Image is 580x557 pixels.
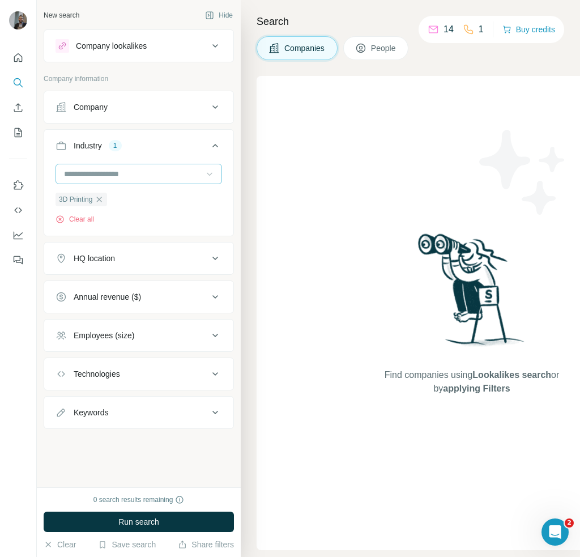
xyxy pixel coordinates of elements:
[44,32,233,59] button: Company lookalikes
[413,231,531,357] img: Surfe Illustration - Woman searching with binoculars
[284,42,326,54] span: Companies
[9,175,27,195] button: Use Surfe on LinkedIn
[44,283,233,311] button: Annual revenue ($)
[44,360,233,388] button: Technologies
[257,14,566,29] h4: Search
[74,291,141,303] div: Annual revenue ($)
[74,253,115,264] div: HQ location
[371,42,397,54] span: People
[541,518,569,546] iframe: Intercom live chat
[118,516,159,528] span: Run search
[502,22,555,37] button: Buy credits
[93,495,185,505] div: 0 search results remaining
[443,384,510,393] span: applying Filters
[74,330,134,341] div: Employees (size)
[44,512,234,532] button: Run search
[9,11,27,29] img: Avatar
[109,141,122,151] div: 1
[443,23,454,36] p: 14
[9,250,27,270] button: Feedback
[479,23,484,36] p: 1
[9,73,27,93] button: Search
[472,370,551,380] span: Lookalikes search
[76,40,147,52] div: Company lookalikes
[472,121,574,223] img: Surfe Illustration - Stars
[565,518,574,528] span: 2
[44,322,233,349] button: Employees (size)
[9,200,27,220] button: Use Surfe API
[178,539,234,550] button: Share filters
[44,399,233,426] button: Keywords
[44,539,76,550] button: Clear
[9,97,27,118] button: Enrich CSV
[44,132,233,164] button: Industry1
[381,368,562,396] span: Find companies using or by
[74,101,108,113] div: Company
[59,194,92,205] span: 3D Printing
[74,140,102,151] div: Industry
[44,93,233,121] button: Company
[9,122,27,143] button: My lists
[9,48,27,68] button: Quick start
[9,225,27,245] button: Dashboard
[44,10,79,20] div: New search
[44,74,234,84] p: Company information
[74,407,108,418] div: Keywords
[74,368,120,380] div: Technologies
[98,539,156,550] button: Save search
[197,7,241,24] button: Hide
[44,245,233,272] button: HQ location
[56,214,94,224] button: Clear all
